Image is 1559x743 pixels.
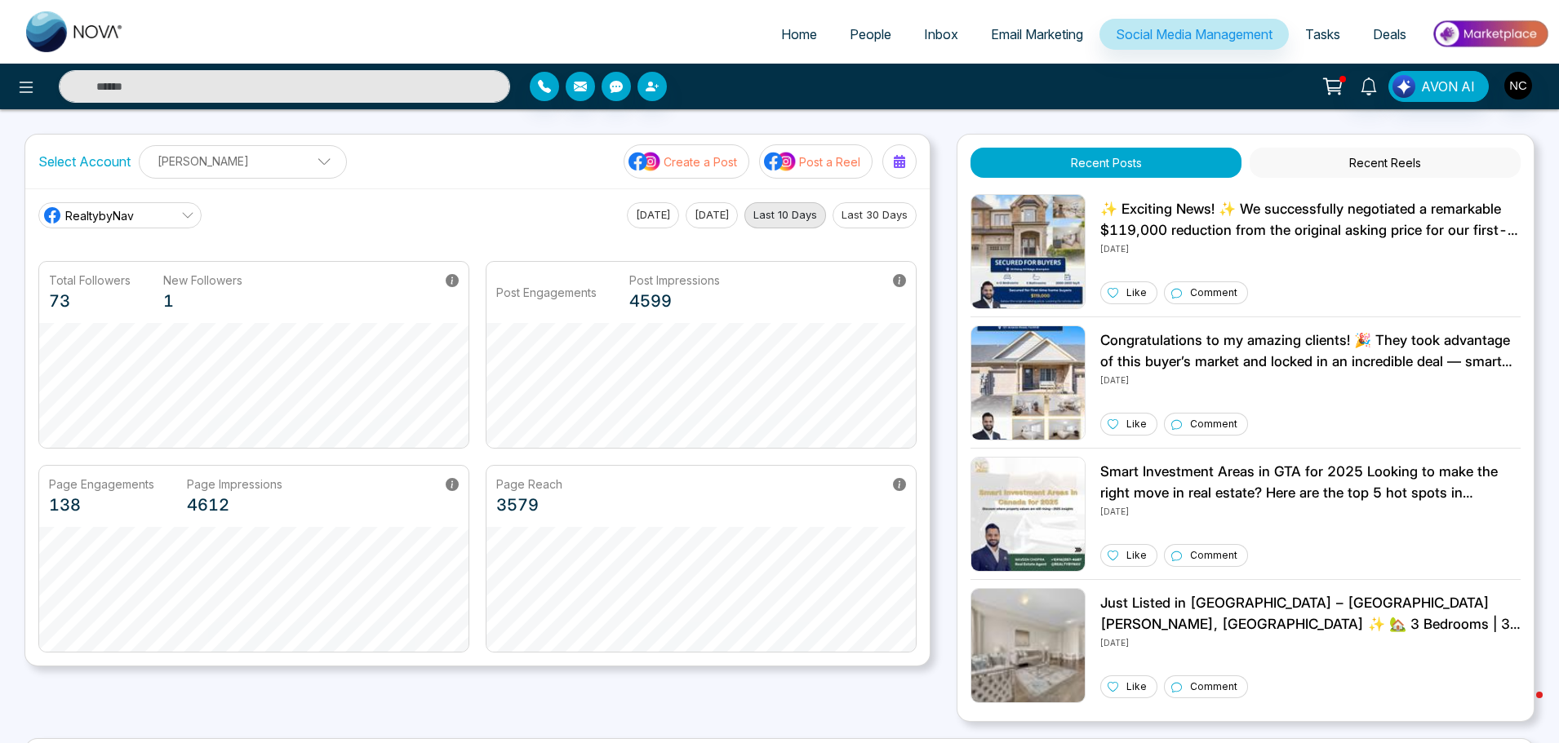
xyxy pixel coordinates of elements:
[744,202,826,228] button: Last 10 Days
[628,151,661,172] img: social-media-icon
[833,202,917,228] button: Last 30 Days
[496,284,597,301] p: Post Engagements
[1305,26,1340,42] span: Tasks
[850,26,891,42] span: People
[759,144,873,179] button: social-media-iconPost a Reel
[187,475,282,493] p: Page Impressions
[1431,15,1549,52] img: Market-place.gif
[1190,417,1237,431] p: Comment
[1100,635,1521,649] p: [DATE]
[1190,548,1237,563] p: Comment
[1392,75,1415,98] img: Lead Flow
[970,588,1086,703] img: Unable to load img.
[627,202,679,228] button: [DATE]
[1388,71,1489,102] button: AVON AI
[970,457,1086,572] img: Unable to load img.
[908,19,975,50] a: Inbox
[991,26,1083,42] span: Email Marketing
[1100,462,1521,503] p: Smart Investment Areas in GTA for 2025 Looking to make the right move in real estate? Here are th...
[49,475,154,493] p: Page Engagements
[149,148,336,175] p: [PERSON_NAME]
[629,272,720,289] p: Post Impressions
[49,493,154,517] p: 138
[496,475,562,493] p: Page Reach
[65,207,134,224] span: RealtybyNav
[624,144,749,179] button: social-media-iconCreate a Post
[1289,19,1357,50] a: Tasks
[1250,148,1521,178] button: Recent Reels
[26,11,124,52] img: Nova CRM Logo
[629,289,720,313] p: 4599
[1099,19,1289,50] a: Social Media Management
[1421,77,1475,96] span: AVON AI
[765,19,833,50] a: Home
[163,289,242,313] p: 1
[38,152,131,171] label: Select Account
[1190,679,1237,694] p: Comment
[970,148,1241,178] button: Recent Posts
[1100,593,1521,635] p: Just Listed in [GEOGRAPHIC_DATA] – [GEOGRAPHIC_DATA][PERSON_NAME], [GEOGRAPHIC_DATA] ✨ 🏡 3 Bedroo...
[1126,285,1147,300] p: Like
[686,202,738,228] button: [DATE]
[833,19,908,50] a: People
[970,194,1086,309] img: Unable to load img.
[781,26,817,42] span: Home
[49,272,131,289] p: Total Followers
[1100,372,1521,387] p: [DATE]
[970,325,1086,440] img: Unable to load img.
[1100,330,1521,372] p: Congratulations to my amazing clients! 🎉 They took advantage of this buyer’s market and locked in...
[924,26,958,42] span: Inbox
[764,151,797,172] img: social-media-icon
[1100,199,1521,241] p: ✨ Exciting News! ✨ We successfully negotiated a remarkable $119,000 reduction from the original a...
[1100,503,1521,518] p: [DATE]
[1503,688,1543,727] iframe: Intercom live chat
[1504,72,1532,100] img: User Avatar
[187,493,282,517] p: 4612
[1190,285,1237,300] p: Comment
[1373,26,1406,42] span: Deals
[1126,417,1147,431] p: Like
[1357,19,1423,50] a: Deals
[1116,26,1273,42] span: Social Media Management
[1126,679,1147,694] p: Like
[163,272,242,289] p: New Followers
[799,153,860,170] p: Post a Reel
[664,153,737,170] p: Create a Post
[975,19,1099,50] a: Email Marketing
[49,289,131,313] p: 73
[1126,548,1147,563] p: Like
[1100,241,1521,255] p: [DATE]
[496,493,562,517] p: 3579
